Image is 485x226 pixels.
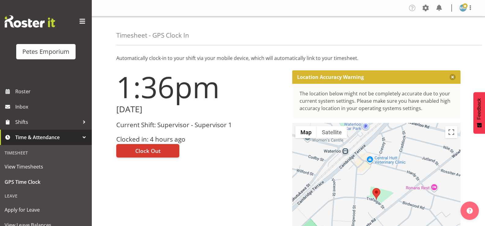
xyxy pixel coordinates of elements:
button: Clock Out [116,144,179,157]
div: Leave [2,190,90,202]
a: Apply for Leave [2,202,90,217]
div: Petes Emporium [22,47,69,56]
p: Location Accuracy Warning [297,74,364,80]
span: Feedback [476,98,482,120]
button: Toggle fullscreen view [445,126,457,138]
span: Clock Out [135,147,161,155]
a: View Timesheets [2,159,90,174]
span: Roster [15,87,89,96]
img: help-xxl-2.png [467,208,473,214]
button: Close message [450,74,456,80]
div: Timesheet [2,146,90,159]
img: Rosterit website logo [5,15,55,28]
h3: Clocked in: 4 hours ago [116,136,285,143]
span: Time & Attendance [15,133,80,142]
span: GPS Time Clock [5,177,87,187]
span: View Timesheets [5,162,87,171]
p: Automatically clock-in to your shift via your mobile device, which will automatically link to you... [116,54,461,62]
h2: [DATE] [116,105,285,114]
h1: 1:36pm [116,70,285,103]
div: The location below might not be completely accurate due to your current system settings. Please m... [300,90,453,112]
img: mandy-mosley3858.jpg [459,4,467,12]
span: Shifts [15,117,80,127]
span: Inbox [15,102,89,111]
a: GPS Time Clock [2,174,90,190]
button: Feedback - Show survey [473,92,485,134]
h4: Timesheet - GPS Clock In [116,32,189,39]
span: Apply for Leave [5,205,87,214]
h3: Current Shift: Supervisor - Supervisor 1 [116,121,285,128]
button: Show street map [295,126,317,138]
button: Show satellite imagery [317,126,347,138]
